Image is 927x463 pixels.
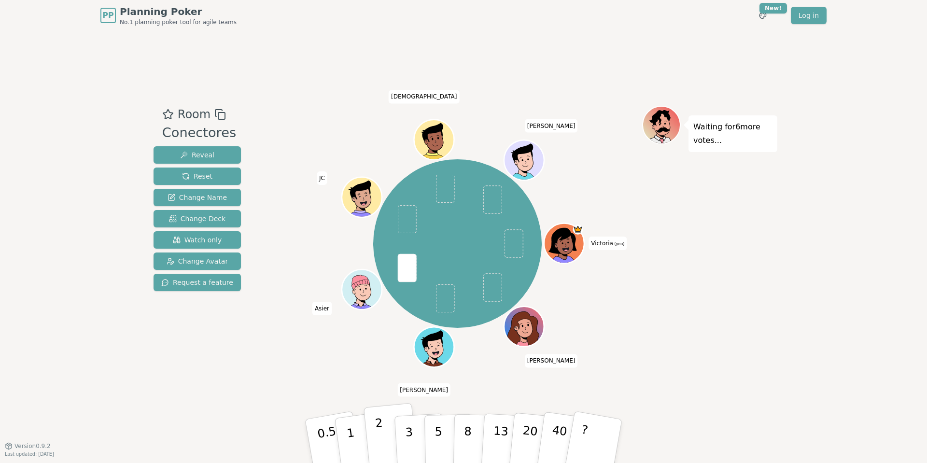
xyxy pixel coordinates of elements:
[317,171,327,185] span: Click to change your name
[312,302,332,315] span: Click to change your name
[167,256,228,266] span: Change Avatar
[589,237,627,250] span: Click to change your name
[754,7,772,24] button: New!
[14,442,51,450] span: Version 0.9.2
[161,278,233,287] span: Request a feature
[154,231,241,249] button: Watch only
[154,146,241,164] button: Reveal
[173,235,222,245] span: Watch only
[791,7,827,24] a: Log in
[102,10,113,21] span: PP
[5,451,54,457] span: Last updated: [DATE]
[168,193,227,202] span: Change Name
[525,119,578,133] span: Click to change your name
[120,18,237,26] span: No.1 planning poker tool for agile teams
[5,442,51,450] button: Version0.9.2
[154,274,241,291] button: Request a feature
[759,3,787,14] div: New!
[169,214,225,224] span: Change Deck
[154,168,241,185] button: Reset
[162,123,236,143] div: Conectores
[154,189,241,206] button: Change Name
[545,224,583,262] button: Click to change your avatar
[525,354,578,368] span: Click to change your name
[613,242,625,246] span: (you)
[397,383,450,397] span: Click to change your name
[180,150,214,160] span: Reveal
[693,120,772,147] p: Waiting for 6 more votes...
[162,106,174,123] button: Add as favourite
[182,171,212,181] span: Reset
[120,5,237,18] span: Planning Poker
[573,224,583,235] span: Victoria is the host
[100,5,237,26] a: PPPlanning PokerNo.1 planning poker tool for agile teams
[178,106,211,123] span: Room
[154,210,241,227] button: Change Deck
[154,253,241,270] button: Change Avatar
[389,90,459,104] span: Click to change your name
